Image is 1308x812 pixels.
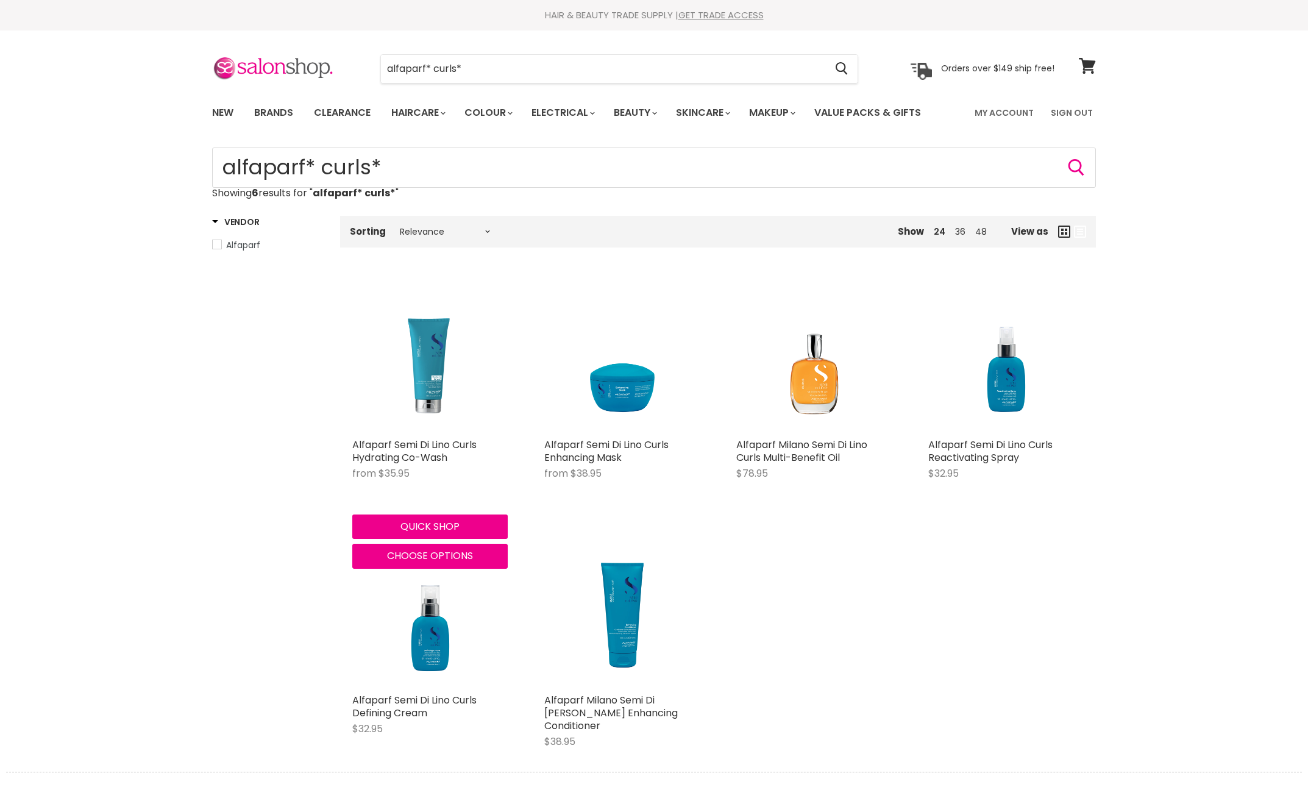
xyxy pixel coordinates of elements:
span: $32.95 [352,722,383,736]
h3: Vendor [212,216,259,228]
span: from [544,466,568,480]
div: HAIR & BEAUTY TRADE SUPPLY | [197,9,1111,21]
p: Orders over $149 ship free! [941,63,1054,74]
img: Alfaparf Semi Di Lino Curls Enhancing Mask [544,277,700,432]
span: Choose options [387,549,473,563]
span: Show [898,225,924,238]
a: Value Packs & Gifts [805,100,930,126]
a: 36 [955,226,965,238]
strong: alfaparf* curls* [313,186,396,200]
a: 24 [934,226,945,238]
span: $35.95 [379,466,410,480]
a: Alfaparf Semi Di Lino Curls Enhancing Mask [544,438,669,465]
a: Haircare [382,100,453,126]
strong: 6 [252,186,258,200]
p: Showing results for " " [212,188,1096,199]
span: from [352,466,376,480]
img: Alfaparf Semi Di Lino Curls Hydrating Co-Wash [352,277,508,432]
a: Alfaparf Milano Semi Di [PERSON_NAME] Enhancing Conditioner [544,693,678,733]
button: Search [825,55,858,83]
form: Product [380,54,858,84]
input: Search [212,148,1096,188]
button: Search [1067,158,1086,177]
span: $78.95 [736,466,768,480]
a: Alfaparf Semi Di Lino Curls Reactivating Spray [928,438,1053,465]
span: View as [1011,226,1048,237]
a: Alfaparf [212,238,325,252]
a: Clearance [305,100,380,126]
span: Alfaparf [226,239,260,251]
a: Brands [245,100,302,126]
img: Alfaparf Milano Semi Di Lino Curls Multi-Benefit Oil [736,277,892,432]
a: Beauty [605,100,664,126]
a: GET TRADE ACCESS [678,9,764,21]
img: Alfaparf Milano Semi Di Lino Curl Enhancing Conditioner [544,532,700,688]
input: Search [381,55,825,83]
a: Skincare [667,100,738,126]
a: Alfaparf Semi Di Lino Curls Defining Cream [352,693,477,720]
img: Alfaparf Semi Di Lino Curls Defining Cream [352,532,508,688]
a: 48 [975,226,987,238]
a: New [203,100,243,126]
a: Electrical [522,100,602,126]
a: Sign Out [1043,100,1100,126]
a: Colour [455,100,520,126]
span: $38.95 [570,466,602,480]
form: Product [212,148,1096,188]
label: Sorting [350,226,386,237]
span: $32.95 [928,466,959,480]
nav: Main [197,95,1111,130]
a: Alfaparf Milano Semi Di Lino Curls Multi-Benefit Oil [736,438,867,465]
a: Makeup [740,100,803,126]
a: Alfaparf Semi Di Lino Curls Hydrating Co-Wash [352,438,477,465]
button: Choose options [352,544,508,568]
img: Alfaparf Semi Di Lino Curls Reactivating Spray [928,277,1084,432]
button: Quick shop [352,515,508,539]
span: $38.95 [544,735,575,749]
iframe: Gorgias live chat messenger [1247,755,1296,800]
a: My Account [967,100,1041,126]
ul: Main menu [203,95,949,130]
